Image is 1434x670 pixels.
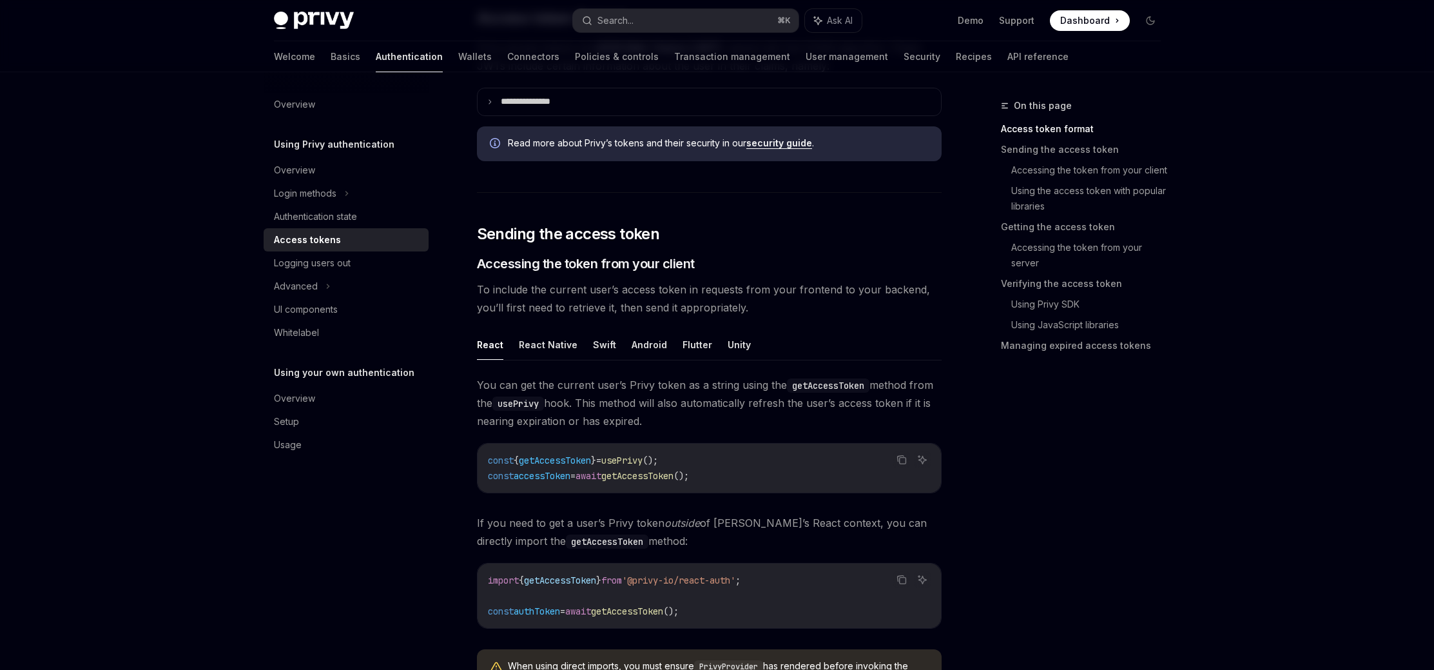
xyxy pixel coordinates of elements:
button: Swift [593,330,616,360]
span: (); [643,455,658,466]
span: To include the current user’s access token in requests from your frontend to your backend, you’ll... [477,281,942,317]
a: Overview [264,159,429,182]
span: const [488,606,514,617]
div: Whitelabel [274,325,319,340]
span: ⌘ K [777,15,791,26]
a: Sending the access token [1001,139,1171,160]
a: Using the access token with popular libraries [1011,181,1171,217]
a: Getting the access token [1001,217,1171,237]
span: (); [673,470,689,482]
a: Using JavaScript libraries [1011,315,1171,335]
span: ; [735,575,741,586]
span: } [596,575,601,586]
a: Security [904,41,940,72]
span: = [596,455,601,466]
a: Authentication [376,41,443,72]
a: UI components [264,298,429,321]
span: = [560,606,565,617]
a: Usage [264,433,429,457]
button: Toggle dark mode [1140,10,1161,31]
button: Ask AI [805,9,862,32]
a: security guide [746,137,812,149]
span: On this page [1014,98,1072,113]
span: (); [663,606,679,617]
a: Accessing the token from your server [1011,237,1171,273]
h5: Using Privy authentication [274,137,394,152]
a: User management [806,41,888,72]
button: Android [632,330,667,360]
a: Verifying the access token [1001,273,1171,294]
button: Copy the contents from the code block [893,451,910,468]
a: Transaction management [674,41,790,72]
button: Ask AI [914,571,931,588]
a: Welcome [274,41,315,72]
a: Basics [331,41,360,72]
a: Wallets [458,41,492,72]
span: getAccessToken [591,606,663,617]
a: Authentication state [264,205,429,228]
span: accessToken [514,470,570,482]
a: Overview [264,387,429,410]
a: Dashboard [1050,10,1130,31]
a: Policies & controls [575,41,659,72]
span: Read more about Privy’s tokens and their security in our . [508,137,929,150]
em: outside [664,517,700,529]
a: Whitelabel [264,321,429,344]
code: getAccessToken [787,379,869,393]
span: } [591,455,596,466]
a: Using Privy SDK [1011,294,1171,315]
a: Access tokens [264,228,429,251]
div: Advanced [274,279,318,294]
div: Overview [274,391,315,406]
span: Ask AI [827,14,853,27]
span: const [488,470,514,482]
a: Connectors [507,41,559,72]
span: authToken [514,606,560,617]
span: '@privy-io/react-auth' [622,575,735,586]
span: getAccessToken [601,470,673,482]
span: const [488,455,514,466]
div: Logging users out [274,255,351,271]
span: You can get the current user’s Privy token as a string using the method from the hook. This metho... [477,376,942,430]
code: usePrivy [492,397,544,411]
div: Usage [274,437,302,453]
div: Access tokens [274,232,341,248]
button: Search...⌘K [573,9,799,32]
button: React [477,330,503,360]
span: await [565,606,591,617]
a: Support [999,14,1034,27]
div: Authentication state [274,209,357,224]
button: Ask AI [914,451,931,468]
div: Overview [274,163,315,178]
h5: Using your own authentication [274,365,414,380]
span: getAccessToken [519,455,591,466]
span: { [519,575,524,586]
a: Setup [264,410,429,433]
span: getAccessToken [524,575,596,586]
code: getAccessToken [566,535,648,549]
a: Managing expired access tokens [1001,335,1171,356]
a: API reference [1007,41,1069,72]
a: Logging users out [264,251,429,275]
a: Access token format [1001,119,1171,139]
button: React Native [519,330,577,360]
span: Sending the access token [477,224,660,244]
span: Accessing the token from your client [477,255,695,273]
a: Recipes [956,41,992,72]
div: UI components [274,302,338,317]
div: Search... [597,13,634,28]
span: { [514,455,519,466]
a: Accessing the token from your client [1011,160,1171,181]
span: import [488,575,519,586]
span: If you need to get a user’s Privy token of [PERSON_NAME]’s React context, you can directly import... [477,514,942,550]
img: dark logo [274,12,354,30]
div: Setup [274,414,299,429]
span: usePrivy [601,455,643,466]
button: Flutter [683,330,712,360]
a: Demo [958,14,983,27]
span: await [576,470,601,482]
span: = [570,470,576,482]
div: Login methods [274,186,336,201]
svg: Info [490,138,503,151]
button: Copy the contents from the code block [893,571,910,588]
